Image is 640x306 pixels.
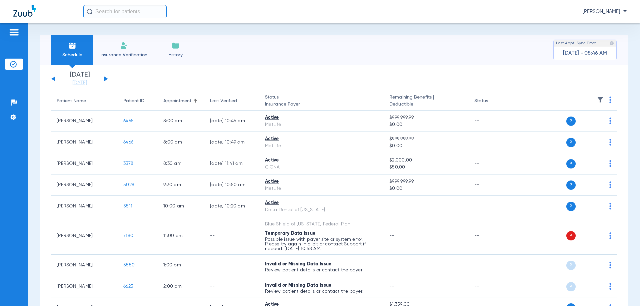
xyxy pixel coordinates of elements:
span: 7180 [123,233,133,238]
p: Review patient details or contact the payer. [265,289,379,294]
div: Active [265,199,379,206]
td: [PERSON_NAME] [51,111,118,132]
div: MetLife [265,185,379,192]
span: P [566,282,576,291]
span: 5550 [123,263,135,267]
td: 9:30 AM [158,174,205,196]
p: Possible issue with payer site or system error. Please try again in a bit or contact Support if n... [265,237,379,251]
div: Patient ID [123,98,153,105]
span: Invalid or Missing Data Issue [265,262,331,266]
span: $999,999.99 [389,136,463,143]
td: -- [469,196,514,217]
td: [DATE] 10:49 AM [205,132,260,153]
div: Active [265,136,379,143]
div: Last Verified [210,98,237,105]
img: group-dot-blue.svg [609,118,611,124]
td: -- [205,255,260,276]
span: P [566,138,576,147]
td: 1:00 PM [158,255,205,276]
span: Insurance Payer [265,101,379,108]
img: Schedule [68,42,76,50]
span: Last Appt. Sync Time: [556,40,596,47]
div: Patient Name [57,98,113,105]
img: Search Icon [87,9,93,15]
span: P [566,117,576,126]
td: [DATE] 10:45 AM [205,111,260,132]
span: $0.00 [389,121,463,128]
span: $0.00 [389,143,463,150]
img: last sync help info [609,41,614,46]
div: Blue Shield of [US_STATE] Federal Plan [265,221,379,228]
span: -- [389,284,394,289]
td: [PERSON_NAME] [51,276,118,297]
td: [PERSON_NAME] [51,196,118,217]
li: [DATE] [60,72,100,86]
img: History [172,42,180,50]
div: MetLife [265,121,379,128]
td: -- [469,111,514,132]
span: P [566,231,576,240]
img: group-dot-blue.svg [609,181,611,188]
div: Appointment [163,98,191,105]
img: group-dot-blue.svg [609,160,611,167]
img: hamburger-icon [9,28,19,36]
img: Zuub Logo [13,5,36,17]
td: [DATE] 11:41 AM [205,153,260,174]
div: Patient Name [57,98,86,105]
span: $999,999.99 [389,114,463,121]
span: $0.00 [389,185,463,192]
div: Active [265,178,379,185]
td: [PERSON_NAME] [51,255,118,276]
img: group-dot-blue.svg [609,203,611,209]
span: -- [389,233,394,238]
td: -- [469,276,514,297]
div: Last Verified [210,98,254,105]
span: $2,000.00 [389,157,463,164]
div: Patient ID [123,98,144,105]
span: P [566,202,576,211]
span: Insurance Verification [98,52,150,58]
div: Delta Dental of [US_STATE] [265,206,379,213]
img: group-dot-blue.svg [609,139,611,146]
td: [DATE] 10:50 AM [205,174,260,196]
td: 8:00 AM [158,132,205,153]
td: [DATE] 10:20 AM [205,196,260,217]
p: Review patient details or contact the payer. [265,268,379,272]
td: -- [469,153,514,174]
span: 5028 [123,182,134,187]
div: Active [265,114,379,121]
span: 6465 [123,119,134,123]
span: 6466 [123,140,133,145]
td: -- [469,174,514,196]
img: filter.svg [597,97,604,103]
span: 6623 [123,284,133,289]
td: [PERSON_NAME] [51,174,118,196]
span: -- [389,204,394,208]
img: group-dot-blue.svg [609,97,611,103]
span: $999,999.99 [389,178,463,185]
span: Deductible [389,101,463,108]
div: Active [265,157,379,164]
iframe: Chat Widget [607,274,640,306]
span: -- [389,263,394,267]
td: [PERSON_NAME] [51,153,118,174]
td: 8:30 AM [158,153,205,174]
td: -- [205,217,260,255]
div: CIGNA [265,164,379,171]
div: Appointment [163,98,199,105]
td: -- [469,217,514,255]
td: -- [469,255,514,276]
span: [PERSON_NAME] [583,8,627,15]
input: Search for patients [83,5,167,18]
td: 2:00 PM [158,276,205,297]
td: [PERSON_NAME] [51,217,118,255]
img: Manual Insurance Verification [120,42,128,50]
span: P [566,261,576,270]
span: Invalid or Missing Data Issue [265,283,331,288]
span: History [160,52,191,58]
td: [PERSON_NAME] [51,132,118,153]
img: group-dot-blue.svg [609,232,611,239]
img: group-dot-blue.svg [609,262,611,268]
span: P [566,180,576,190]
